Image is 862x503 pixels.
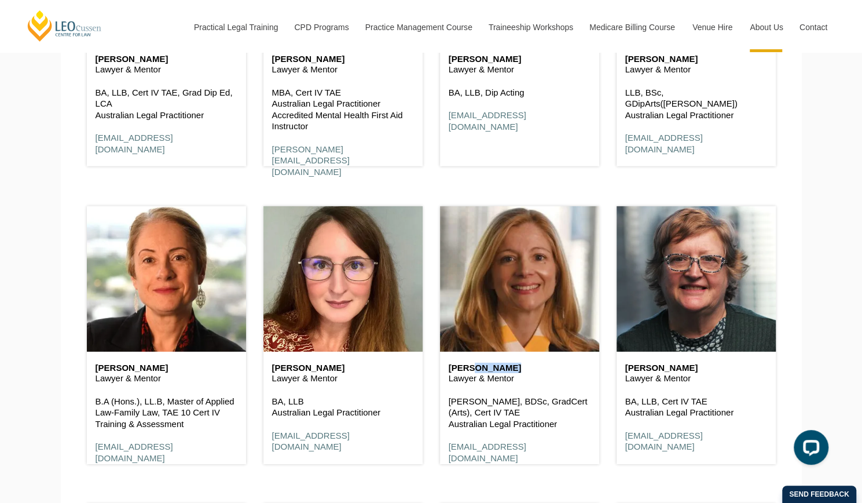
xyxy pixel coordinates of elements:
a: [PERSON_NAME] Centre for Law [26,9,103,42]
a: [EMAIL_ADDRESS][DOMAIN_NAME] [272,431,350,452]
a: [EMAIL_ADDRESS][DOMAIN_NAME] [449,442,526,463]
h6: [PERSON_NAME] [625,54,767,64]
a: Practice Management Course [357,2,480,52]
a: [EMAIL_ADDRESS][DOMAIN_NAME] [625,431,703,452]
p: Lawyer & Mentor [96,373,237,384]
p: BA, LLB, Cert IV TAE, Grad Dip Ed, LCA Australian Legal Practitioner [96,87,237,121]
h6: [PERSON_NAME] [449,363,590,373]
p: Lawyer & Mentor [449,64,590,75]
h6: [PERSON_NAME] [625,363,767,373]
a: Medicare Billing Course [581,2,684,52]
a: Contact [791,2,836,52]
a: Practical Legal Training [185,2,286,52]
p: Lawyer & Mentor [625,64,767,75]
p: BA, LLB, Dip Acting [449,87,590,99]
a: [EMAIL_ADDRESS][DOMAIN_NAME] [449,110,526,132]
h6: [PERSON_NAME] [272,54,414,64]
p: LLB, BSc, GDipArts([PERSON_NAME]) Australian Legal Practitioner [625,87,767,121]
a: [EMAIL_ADDRESS][DOMAIN_NAME] [96,133,173,154]
p: MBA, Cert IV TAE Australian Legal Practitioner Accredited Mental Health First Aid Instructor [272,87,414,132]
a: [EMAIL_ADDRESS][DOMAIN_NAME] [96,442,173,463]
p: BA, LLB, Cert IV TAE Australian Legal Practitioner [625,396,767,418]
p: BA, LLB Australian Legal Practitioner [272,396,414,418]
h6: [PERSON_NAME] [449,54,590,64]
p: B.A (Hons.), LL.B, Master of Applied Law-Family Law, TAE 10 Cert IV Training & Assessment [96,396,237,430]
a: Venue Hire [684,2,741,52]
p: Lawyer & Mentor [272,64,414,75]
p: Lawyer & Mentor [625,373,767,384]
h6: [PERSON_NAME] [96,54,237,64]
iframe: LiveChat chat widget [784,425,833,474]
a: [PERSON_NAME][EMAIL_ADDRESS][DOMAIN_NAME] [272,144,350,177]
p: Lawyer & Mentor [272,373,414,384]
p: Lawyer & Mentor [96,64,237,75]
a: About Us [741,2,791,52]
p: Lawyer & Mentor [449,373,590,384]
p: [PERSON_NAME], BDSc, GradCert (Arts), Cert IV TAE Australian Legal Practitioner [449,396,590,430]
a: Traineeship Workshops [480,2,581,52]
h6: [PERSON_NAME] [272,363,414,373]
a: [EMAIL_ADDRESS][DOMAIN_NAME] [625,133,703,154]
h6: [PERSON_NAME] [96,363,237,373]
a: CPD Programs [285,2,356,52]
